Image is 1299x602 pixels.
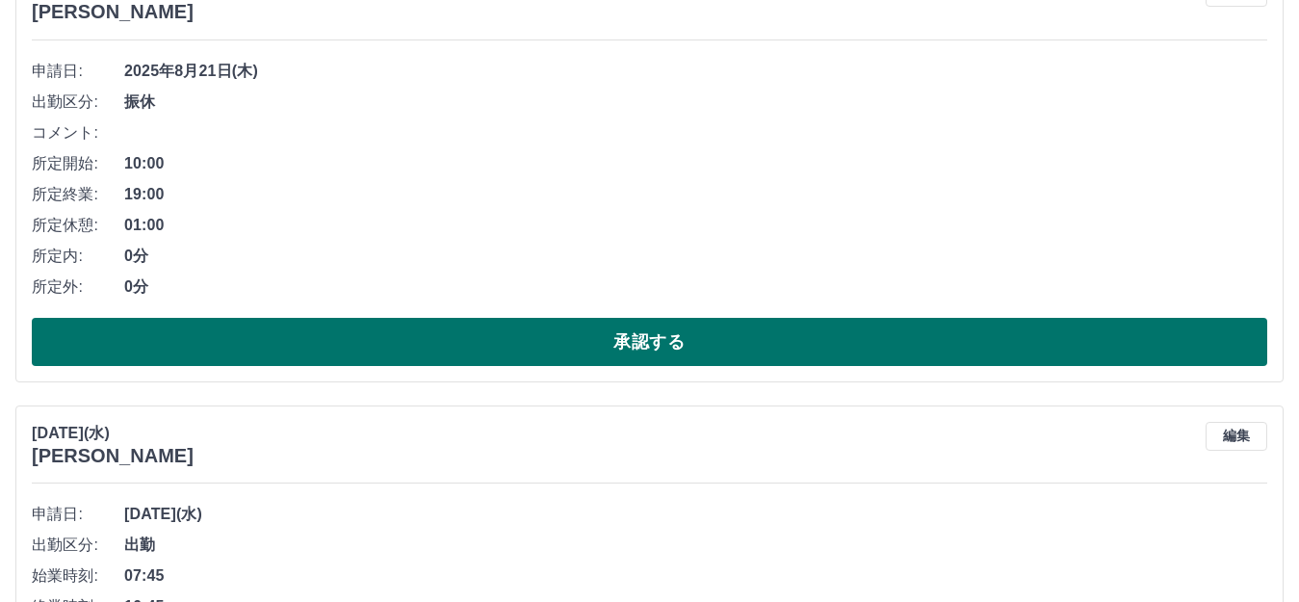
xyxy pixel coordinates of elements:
[124,534,1267,557] span: 出勤
[32,503,124,526] span: 申請日:
[32,183,124,206] span: 所定終業:
[124,214,1267,237] span: 01:00
[124,91,1267,114] span: 振休
[32,91,124,114] span: 出勤区分:
[124,275,1267,299] span: 0分
[32,318,1267,366] button: 承認する
[32,60,124,83] span: 申請日:
[124,152,1267,175] span: 10:00
[32,245,124,268] span: 所定内:
[1206,422,1267,451] button: 編集
[32,275,124,299] span: 所定外:
[124,503,1267,526] span: [DATE](水)
[32,152,124,175] span: 所定開始:
[124,245,1267,268] span: 0分
[32,445,194,467] h3: [PERSON_NAME]
[32,214,124,237] span: 所定休憩:
[124,564,1267,588] span: 07:45
[32,422,194,445] p: [DATE](水)
[32,1,194,23] h3: [PERSON_NAME]
[124,183,1267,206] span: 19:00
[32,121,124,144] span: コメント:
[32,534,124,557] span: 出勤区分:
[124,60,1267,83] span: 2025年8月21日(木)
[32,564,124,588] span: 始業時刻:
